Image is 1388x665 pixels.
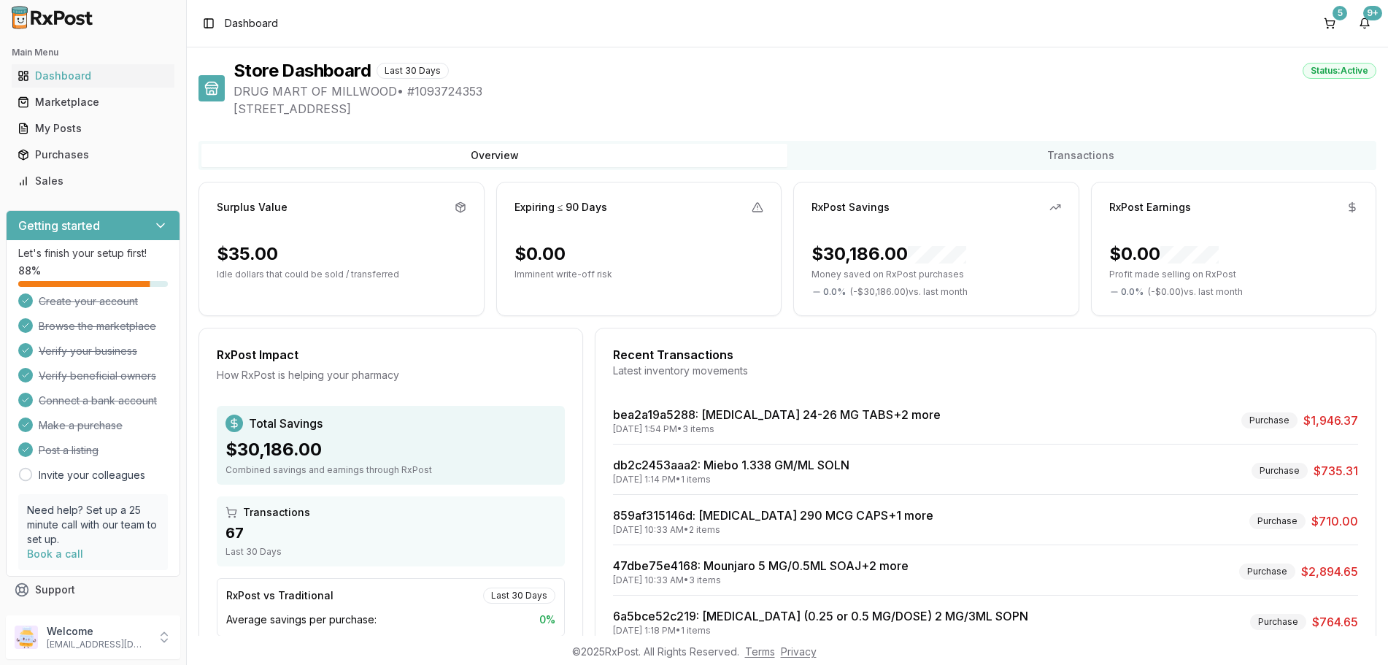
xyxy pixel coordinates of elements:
a: 6a5bce52c219: [MEDICAL_DATA] (0.25 or 0.5 MG/DOSE) 2 MG/3ML SOPN [613,609,1028,623]
h2: Main Menu [12,47,174,58]
span: 0.0 % [1121,286,1144,298]
div: Purchase [1239,564,1295,580]
div: $30,186.00 [225,438,556,461]
span: Make a purchase [39,418,123,433]
a: 859af315146d: [MEDICAL_DATA] 290 MCG CAPS+1 more [613,508,933,523]
span: Connect a bank account [39,393,157,408]
div: Sales [18,174,169,188]
div: Last 30 Days [377,63,449,79]
h3: Getting started [18,217,100,234]
a: Invite your colleagues [39,468,145,483]
span: [STREET_ADDRESS] [234,100,1376,118]
div: [DATE] 10:33 AM • 3 items [613,574,909,586]
div: Last 30 Days [483,588,555,604]
button: Overview [201,144,787,167]
div: [DATE] 1:54 PM • 3 items [613,423,941,435]
a: db2c2453aaa2: Miebo 1.338 GM/ML SOLN [613,458,849,472]
div: $0.00 [1109,242,1219,266]
div: Expiring ≤ 90 Days [514,200,608,215]
button: Sales [6,169,180,193]
span: Verify beneficial owners [39,369,156,383]
div: Status: Active [1303,63,1376,79]
a: Privacy [781,645,817,658]
span: Average savings per purchase: [226,612,377,627]
span: Browse the marketplace [39,319,156,334]
span: ( - $0.00 ) vs. last month [1148,286,1243,298]
div: Purchase [1249,513,1306,529]
div: $35.00 [217,242,278,266]
a: Sales [12,168,174,194]
a: Dashboard [12,63,174,89]
div: Recent Transactions [613,346,1358,364]
span: DRUG MART OF MILLWOOD • # 1093724353 [234,82,1376,100]
button: Feedback [6,603,180,629]
button: Dashboard [6,64,180,88]
span: 88 % [18,264,41,278]
span: $1,946.37 [1303,412,1358,429]
span: 0 % [539,612,555,627]
button: My Posts [6,117,180,140]
div: Purchase [1252,463,1308,479]
div: Latest inventory movements [613,364,1358,378]
p: Profit made selling on RxPost [1109,269,1359,280]
div: My Posts [18,121,169,136]
button: Marketplace [6,91,180,114]
a: 47dbe75e4168: Mounjaro 5 MG/0.5ML SOAJ+2 more [613,558,909,573]
div: Purchase [1250,614,1306,630]
div: 5 [1333,6,1347,20]
iframe: Intercom live chat [1338,615,1373,650]
div: Purchases [18,147,169,162]
div: [DATE] 1:18 PM • 1 items [613,625,1028,637]
div: Dashboard [18,69,169,83]
button: 9+ [1353,12,1376,35]
span: Verify your business [39,344,137,358]
button: 5 [1318,12,1341,35]
button: Support [6,577,180,603]
button: Purchases [6,143,180,166]
p: Imminent write-off risk [514,269,764,280]
span: Total Savings [249,415,323,432]
div: Last 30 Days [225,546,556,558]
div: $0.00 [514,242,566,266]
p: Need help? Set up a 25 minute call with our team to set up. [27,503,159,547]
span: $710.00 [1311,512,1358,530]
span: Transactions [243,505,310,520]
div: Surplus Value [217,200,288,215]
a: Terms [745,645,775,658]
img: User avatar [15,626,38,649]
span: Feedback [35,609,85,623]
div: RxPost Earnings [1109,200,1191,215]
div: RxPost Savings [811,200,890,215]
div: [DATE] 10:33 AM • 2 items [613,524,933,536]
div: Purchase [1241,412,1298,428]
a: My Posts [12,115,174,142]
span: $735.31 [1314,462,1358,480]
div: How RxPost is helping your pharmacy [217,368,565,383]
span: $764.65 [1312,613,1358,631]
div: RxPost Impact [217,346,565,364]
div: Combined savings and earnings through RxPost [225,464,556,476]
img: RxPost Logo [6,6,99,29]
p: Welcome [47,624,148,639]
a: Book a call [27,547,83,560]
h1: Store Dashboard [234,59,371,82]
span: ( - $30,186.00 ) vs. last month [850,286,968,298]
button: Transactions [787,144,1373,167]
span: Create your account [39,294,138,309]
p: Money saved on RxPost purchases [811,269,1061,280]
div: Marketplace [18,95,169,109]
p: [EMAIL_ADDRESS][DOMAIN_NAME] [47,639,148,650]
div: $30,186.00 [811,242,966,266]
div: [DATE] 1:14 PM • 1 items [613,474,849,485]
div: 9+ [1363,6,1382,20]
span: Post a listing [39,443,99,458]
a: Marketplace [12,89,174,115]
p: Let's finish your setup first! [18,246,168,261]
div: RxPost vs Traditional [226,588,333,603]
span: $2,894.65 [1301,563,1358,580]
span: 0.0 % [823,286,846,298]
a: Purchases [12,142,174,168]
a: bea2a19a5288: [MEDICAL_DATA] 24-26 MG TABS+2 more [613,407,941,422]
nav: breadcrumb [225,16,278,31]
